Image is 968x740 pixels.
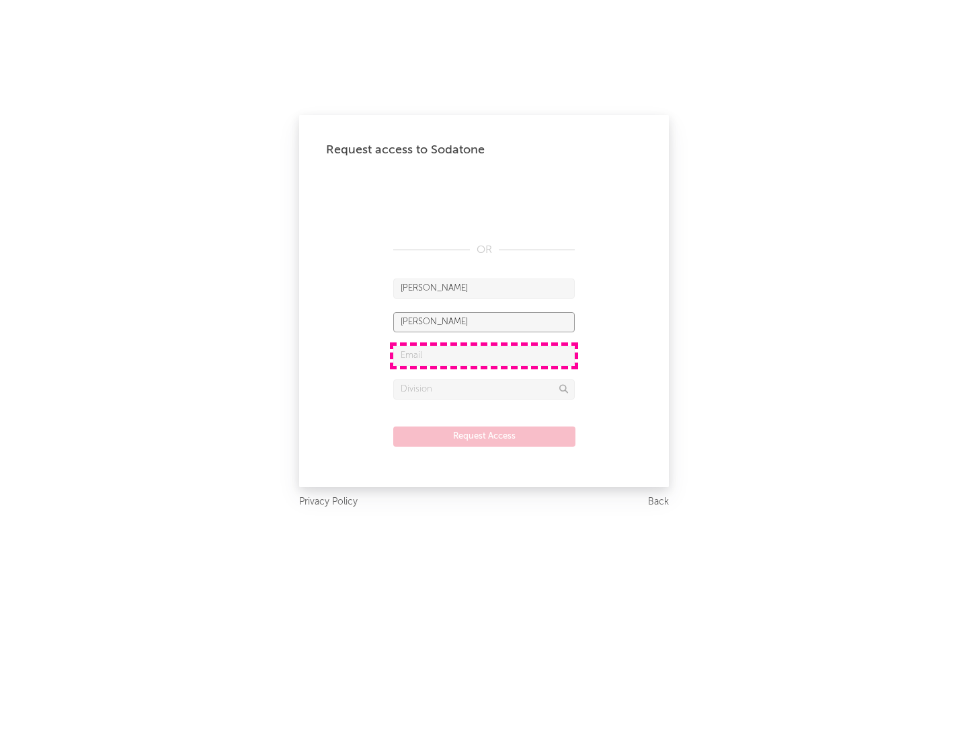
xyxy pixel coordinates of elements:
[648,494,669,511] a: Back
[326,142,642,158] div: Request access to Sodatone
[393,312,575,332] input: Last Name
[393,279,575,299] input: First Name
[393,242,575,258] div: OR
[393,346,575,366] input: Email
[393,379,575,400] input: Division
[393,427,575,447] button: Request Access
[299,494,358,511] a: Privacy Policy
